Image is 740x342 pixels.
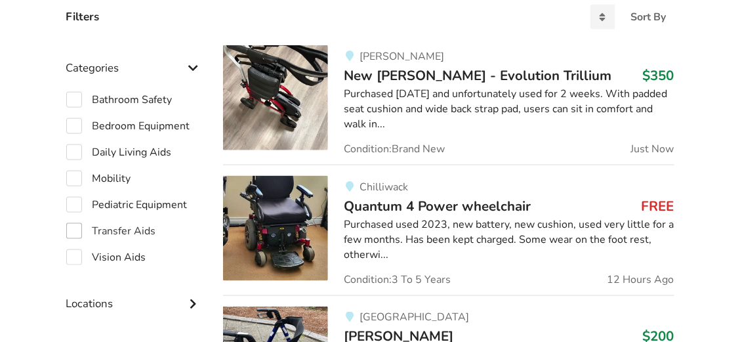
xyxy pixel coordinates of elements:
div: Categories [66,35,203,81]
a: mobility-quantum 4 power wheelchairChilliwackQuantum 4 Power wheelchairFREEPurchased used 2023, n... [223,165,674,295]
a: mobility-new walker - evolution trillium[PERSON_NAME]New [PERSON_NAME] - Evolution Trillium$350Pu... [223,45,674,165]
span: Chilliwack [360,180,408,194]
span: New [PERSON_NAME] - Evolution Trillium [344,66,611,85]
div: Sort By [631,12,667,22]
div: Locations [66,270,203,317]
img: mobility-quantum 4 power wheelchair [223,176,328,281]
label: Transfer Aids [66,223,156,239]
span: Condition: 3 To 5 Years [344,274,451,285]
h3: FREE [642,198,674,215]
span: 12 Hours Ago [607,274,674,285]
label: Bedroom Equipment [66,118,190,134]
div: Purchased used 2023, new battery, new cushion, used very little for a few months. Has been kept c... [344,217,674,263]
h4: Filters [66,9,100,24]
span: Just Now [631,144,674,154]
label: Vision Aids [66,249,146,265]
img: mobility-new walker - evolution trillium [223,45,328,150]
label: Mobility [66,171,131,186]
span: [GEOGRAPHIC_DATA] [360,310,469,325]
label: Daily Living Aids [66,144,172,160]
label: Pediatric Equipment [66,197,188,213]
h3: $350 [643,67,674,84]
span: Condition: Brand New [344,144,445,154]
label: Bathroom Safety [66,92,173,108]
div: Purchased [DATE] and unfortunately used for 2 weeks. With padded seat cushion and wide back strap... [344,87,674,132]
span: [PERSON_NAME] [360,49,444,64]
span: Quantum 4 Power wheelchair [344,197,531,215]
